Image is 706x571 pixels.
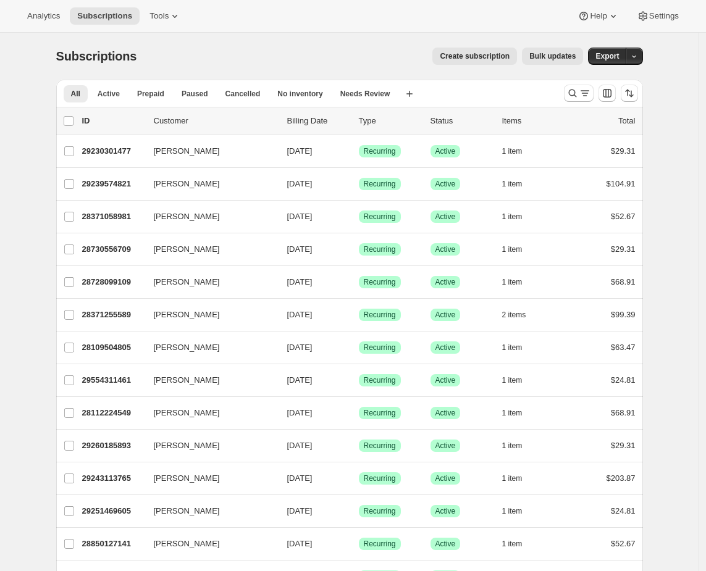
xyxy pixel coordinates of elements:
[621,85,638,102] button: Sort the results
[502,115,564,127] div: Items
[502,404,536,422] button: 1 item
[146,174,270,194] button: [PERSON_NAME]
[611,244,636,254] span: $29.31
[435,539,456,549] span: Active
[142,7,188,25] button: Tools
[82,470,636,487] div: 29243113765[PERSON_NAME][DATE]SuccessRecurringSuccessActive1 item$203.87
[611,277,636,286] span: $68.91
[435,179,456,189] span: Active
[502,208,536,225] button: 1 item
[502,241,536,258] button: 1 item
[82,341,144,354] p: 28109504805
[146,272,270,292] button: [PERSON_NAME]
[529,51,576,61] span: Bulk updates
[71,89,80,99] span: All
[287,375,313,385] span: [DATE]
[154,407,220,419] span: [PERSON_NAME]
[435,277,456,287] span: Active
[287,212,313,221] span: [DATE]
[502,244,523,254] span: 1 item
[146,436,270,456] button: [PERSON_NAME]
[435,212,456,222] span: Active
[277,89,322,99] span: No inventory
[82,440,144,452] p: 29260185893
[70,7,140,25] button: Subscriptions
[146,403,270,423] button: [PERSON_NAME]
[82,437,636,454] div: 29260185893[PERSON_NAME][DATE]SuccessRecurringSuccessActive1 item$29.31
[611,539,636,548] span: $52.67
[435,310,456,320] span: Active
[502,506,523,516] span: 1 item
[82,404,636,422] div: 28112224549[PERSON_NAME][DATE]SuccessRecurringSuccessActive1 item$68.91
[287,179,313,188] span: [DATE]
[154,538,220,550] span: [PERSON_NAME]
[82,472,144,485] p: 29243113765
[287,343,313,352] span: [DATE]
[364,310,396,320] span: Recurring
[154,341,220,354] span: [PERSON_NAME]
[502,310,526,320] span: 2 items
[502,277,523,287] span: 1 item
[502,175,536,193] button: 1 item
[431,115,492,127] p: Status
[502,212,523,222] span: 1 item
[435,408,456,418] span: Active
[364,506,396,516] span: Recurring
[340,89,390,99] span: Needs Review
[502,502,536,520] button: 1 item
[146,305,270,325] button: [PERSON_NAME]
[98,89,120,99] span: Active
[82,505,144,517] p: 29251469605
[154,178,220,190] span: [PERSON_NAME]
[287,115,349,127] p: Billing Date
[287,441,313,450] span: [DATE]
[359,115,421,127] div: Type
[82,306,636,323] div: 28371255589[PERSON_NAME][DATE]SuccessRecurringSuccessActive2 items$99.39
[146,207,270,227] button: [PERSON_NAME]
[400,85,419,102] button: Create new view
[502,473,523,483] span: 1 item
[435,473,456,483] span: Active
[570,7,626,25] button: Help
[287,244,313,254] span: [DATE]
[287,146,313,156] span: [DATE]
[502,372,536,389] button: 1 item
[502,343,523,352] span: 1 item
[502,375,523,385] span: 1 item
[364,375,396,385] span: Recurring
[611,408,636,417] span: $68.91
[502,306,540,323] button: 2 items
[287,310,313,319] span: [DATE]
[225,89,261,99] span: Cancelled
[611,506,636,515] span: $24.81
[599,85,616,102] button: Customize table column order and visibility
[607,473,636,483] span: $203.87
[611,212,636,221] span: $52.67
[82,309,144,321] p: 28371255589
[595,51,619,61] span: Export
[590,11,607,21] span: Help
[154,145,220,157] span: [PERSON_NAME]
[435,506,456,516] span: Active
[364,539,396,549] span: Recurring
[611,343,636,352] span: $63.47
[146,370,270,390] button: [PERSON_NAME]
[82,535,636,552] div: 28850127141[PERSON_NAME][DATE]SuccessRecurringSuccessActive1 item$52.67
[82,407,144,419] p: 28112224549
[502,179,523,189] span: 1 item
[82,178,144,190] p: 29239574821
[82,276,144,288] p: 28728099109
[20,7,67,25] button: Analytics
[649,11,679,21] span: Settings
[146,338,270,357] button: [PERSON_NAME]
[154,309,220,321] span: [PERSON_NAME]
[146,534,270,554] button: [PERSON_NAME]
[502,143,536,160] button: 1 item
[154,276,220,288] span: [PERSON_NAME]
[611,441,636,450] span: $29.31
[287,277,313,286] span: [DATE]
[82,339,636,356] div: 28109504805[PERSON_NAME][DATE]SuccessRecurringSuccessActive1 item$63.47
[502,339,536,356] button: 1 item
[611,310,636,319] span: $99.39
[82,374,144,386] p: 29554311461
